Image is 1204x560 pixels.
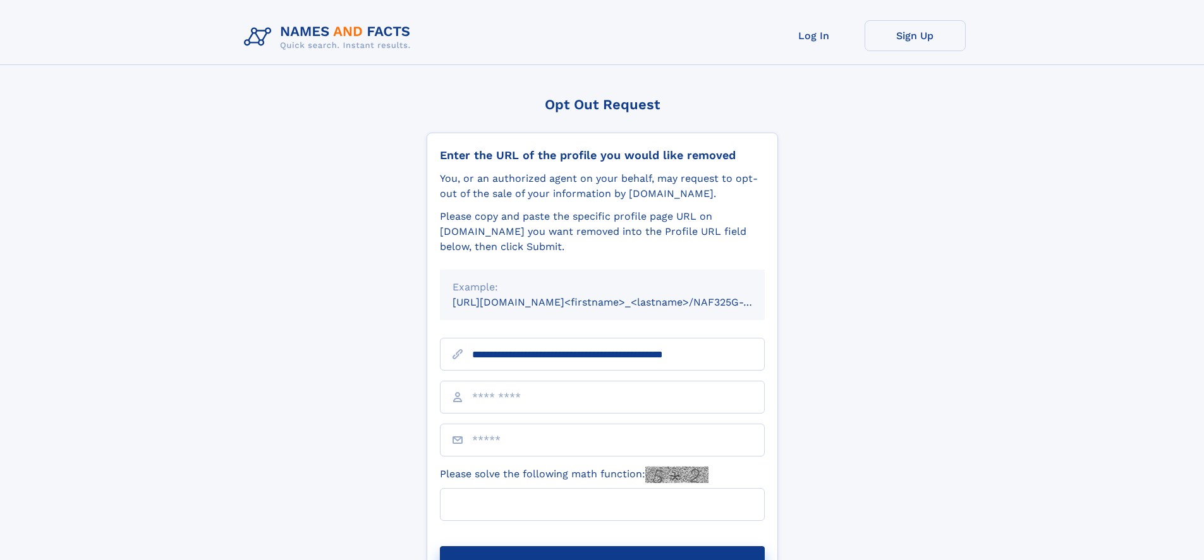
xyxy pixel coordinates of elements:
div: Opt Out Request [427,97,778,112]
div: Example: [453,280,752,295]
div: Enter the URL of the profile you would like removed [440,148,765,162]
label: Please solve the following math function: [440,467,708,483]
div: You, or an authorized agent on your behalf, may request to opt-out of the sale of your informatio... [440,171,765,201]
a: Log In [763,20,865,51]
img: Logo Names and Facts [239,20,421,54]
a: Sign Up [865,20,966,51]
div: Please copy and paste the specific profile page URL on [DOMAIN_NAME] you want removed into the Pr... [440,209,765,254]
small: [URL][DOMAIN_NAME]<firstname>_<lastname>/NAF325G-xxxxxxxx [453,296,789,308]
